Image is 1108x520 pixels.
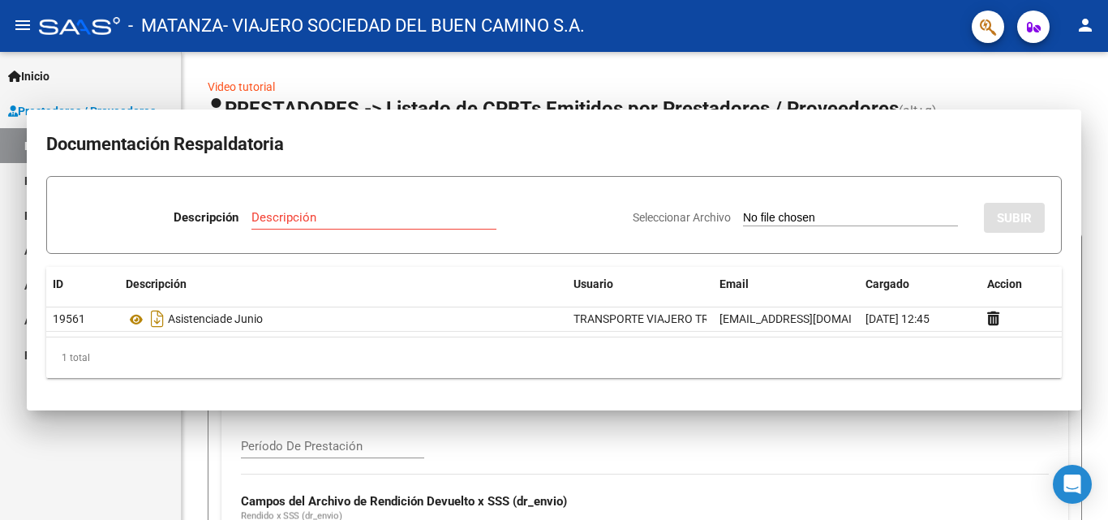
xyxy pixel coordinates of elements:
span: SUBIR [997,211,1032,226]
span: PRESTADORES -> Listado de CPBTs Emitidos por Prestadores / Proveedores [208,97,899,120]
a: Video tutorial [208,80,275,93]
span: [DATE] 12:45 [865,312,930,325]
datatable-header-cell: ID [46,267,119,302]
div: Asistenciade Junio [126,306,560,332]
span: Prestadores / Proveedores [8,102,156,120]
datatable-header-cell: Usuario [567,267,713,302]
span: Cargado [865,277,909,290]
h2: Documentación Respaldatoria [46,129,1062,160]
datatable-header-cell: Descripción [119,267,567,302]
span: Seleccionar Archivo [633,211,731,224]
div: Open Intercom Messenger [1053,465,1092,504]
span: Descripción [126,277,187,290]
span: Inicio [8,67,49,85]
span: Email [719,277,749,290]
datatable-header-cell: Accion [981,267,1062,302]
span: Usuario [573,277,613,290]
datatable-header-cell: Email [713,267,859,302]
mat-icon: menu [13,15,32,35]
span: TRANSPORTE VIAJERO TRANSPORTE VIAJERO [573,312,814,325]
strong: Campos del Archivo de Rendición Devuelto x SSS (dr_envio) [241,494,567,509]
datatable-header-cell: Cargado [859,267,981,302]
i: Descargar documento [147,306,168,332]
div: 1 total [46,337,1062,378]
mat-icon: person [1076,15,1095,35]
span: 19561 [53,312,85,325]
span: [EMAIL_ADDRESS][DOMAIN_NAME] [719,312,900,325]
button: SUBIR [984,203,1045,233]
span: ID [53,277,63,290]
span: - VIAJERO SOCIEDAD DEL BUEN CAMINO S.A. [223,8,585,44]
p: Descripción [174,208,238,227]
span: - MATANZA [128,8,223,44]
span: (alt+q) [899,103,937,118]
span: Accion [987,277,1022,290]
